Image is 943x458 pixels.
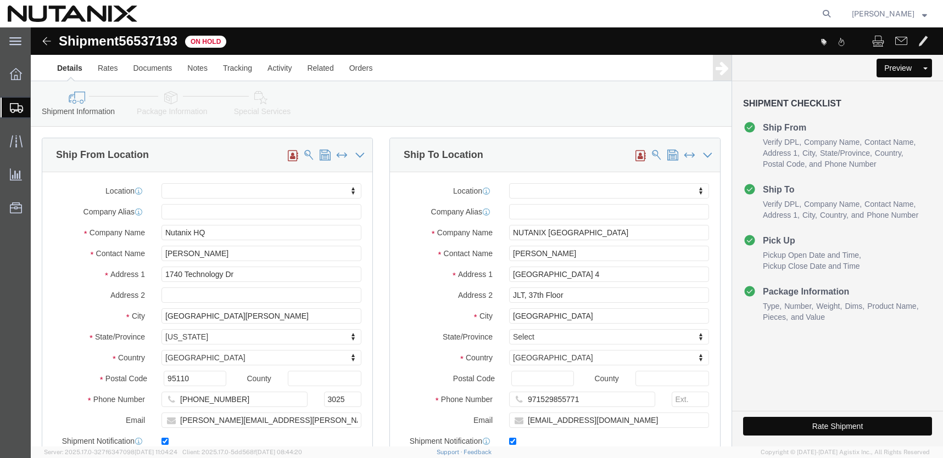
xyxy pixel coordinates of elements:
[852,8,914,20] span: Stephanie Guadron
[135,449,177,455] span: [DATE] 11:04:24
[44,449,177,455] span: Server: 2025.17.0-327f6347098
[464,449,492,455] a: Feedback
[761,448,930,457] span: Copyright © [DATE]-[DATE] Agistix Inc., All Rights Reserved
[31,27,943,446] iframe: FS Legacy Container
[437,449,464,455] a: Support
[851,7,928,20] button: [PERSON_NAME]
[182,449,302,455] span: Client: 2025.17.0-5dd568f
[256,449,302,455] span: [DATE] 08:44:20
[8,5,137,22] img: logo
